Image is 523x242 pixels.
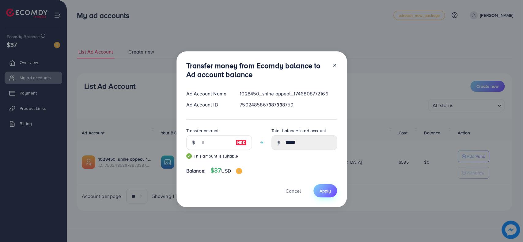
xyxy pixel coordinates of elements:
button: Apply [313,184,337,197]
span: Cancel [286,188,301,194]
div: Ad Account ID [181,101,235,108]
span: Apply [320,188,331,194]
label: Transfer amount [186,128,218,134]
small: This amount is suitable [186,153,252,159]
img: image [236,168,242,174]
img: guide [186,153,192,159]
span: USD [221,167,231,174]
div: Ad Account Name [181,90,235,97]
span: Balance: [186,167,206,174]
button: Cancel [278,184,309,197]
div: 7502485867387338759 [235,101,342,108]
h3: Transfer money from Ecomdy balance to Ad account balance [186,61,327,79]
img: image [236,139,247,146]
label: Total balance in ad account [271,128,326,134]
div: 1028450_shine appeal_1746808772166 [235,90,342,97]
h4: $37 [210,167,242,174]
